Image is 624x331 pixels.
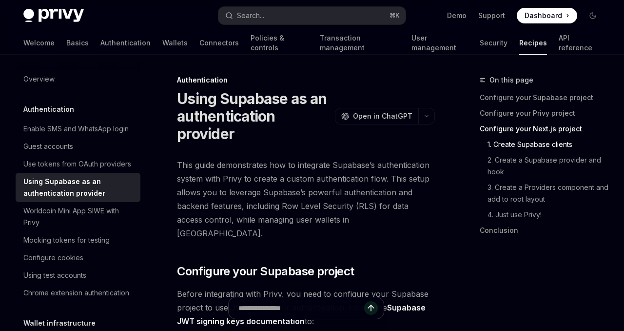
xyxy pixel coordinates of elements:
a: Transaction management [320,31,399,55]
div: Chrome extension authentication [23,287,129,299]
div: Authentication [177,75,435,85]
a: Configure your Supabase project [480,90,608,105]
a: Configure your Next.js project [480,121,608,137]
a: Chrome extension authentication [16,284,140,302]
img: dark logo [23,9,84,22]
h5: Authentication [23,103,74,115]
a: API reference [559,31,601,55]
button: Toggle dark mode [585,8,601,23]
a: Recipes [519,31,547,55]
h5: Wallet infrastructure [23,317,96,329]
a: Wallets [162,31,188,55]
div: Guest accounts [23,141,73,152]
a: Enable SMS and WhatsApp login [16,120,140,138]
a: Security [480,31,507,55]
a: 4. Just use Privy! [487,207,608,223]
span: Open in ChatGPT [353,111,412,121]
a: Dashboard [517,8,577,23]
a: Connectors [199,31,239,55]
div: Using Supabase as an authentication provider [23,176,135,199]
span: Configure your Supabase project [177,264,354,279]
a: Conclusion [480,223,608,238]
a: Guest accounts [16,138,140,155]
span: ⌘ K [390,12,400,20]
button: Send message [364,301,378,315]
a: Welcome [23,31,55,55]
a: Basics [66,31,89,55]
a: Worldcoin Mini App SIWE with Privy [16,202,140,231]
div: Use tokens from OAuth providers [23,158,131,170]
span: Dashboard [525,11,562,21]
h1: Using Supabase as an authentication provider [177,90,331,143]
a: Policies & controls [251,31,308,55]
div: Worldcoin Mini App SIWE with Privy [23,205,135,228]
div: Using test accounts [23,269,86,281]
a: Use tokens from OAuth providers [16,155,140,173]
a: Mocking tokens for testing [16,231,140,249]
a: 3. Create a Providers component and add to root layout [487,180,608,207]
div: Search... [237,10,264,21]
a: Configure your Privy project [480,105,608,121]
button: Search...⌘K [218,7,406,24]
a: Configure cookies [16,249,140,267]
span: On this page [489,74,533,86]
span: This guide demonstrates how to integrate Supabase’s authentication system with Privy to create a ... [177,158,435,240]
span: Before integrating with Privy, you need to configure your Supabase project to use JWT tokens for ... [177,287,435,328]
a: Using Supabase as an authentication provider [16,173,140,202]
div: Enable SMS and WhatsApp login [23,123,129,135]
a: Demo [447,11,467,21]
div: Configure cookies [23,252,83,264]
div: Overview [23,73,55,85]
a: Overview [16,70,140,88]
a: 1. Create Supabase clients [487,137,608,152]
a: Authentication [100,31,151,55]
a: 2. Create a Supabase provider and hook [487,152,608,180]
a: User management [411,31,468,55]
a: Support [478,11,505,21]
div: Mocking tokens for testing [23,234,110,246]
a: Using test accounts [16,267,140,284]
button: Open in ChatGPT [335,108,418,124]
